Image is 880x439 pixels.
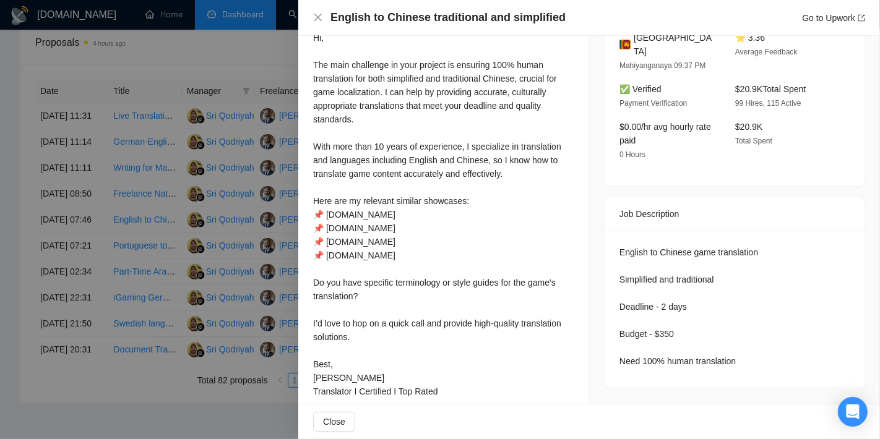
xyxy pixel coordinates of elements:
[735,137,772,145] span: Total Spent
[619,38,631,51] img: 🇱🇰
[619,99,687,108] span: Payment Verification
[313,12,323,23] button: Close
[619,122,711,145] span: $0.00/hr avg hourly rate paid
[323,415,345,428] span: Close
[735,33,765,43] span: ⭐ 3.36
[313,12,323,22] span: close
[735,48,798,56] span: Average Feedback
[634,31,715,58] span: [GEOGRAPHIC_DATA]
[619,150,645,159] span: 0 Hours
[735,99,801,108] span: 99 Hires, 115 Active
[735,122,762,132] span: $20.9K
[619,61,705,70] span: Mahiyanganaya 09:37 PM
[330,10,566,25] h4: English to Chinese traditional and simplified
[619,245,850,368] div: English to Chinese game translation Simplified and traditional Deadline - 2 days Budget - $350 Ne...
[735,84,806,94] span: $20.9K Total Spent
[858,14,865,22] span: export
[838,397,868,427] div: Open Intercom Messenger
[619,197,850,231] div: Job Description
[802,13,865,23] a: Go to Upworkexport
[619,84,662,94] span: ✅ Verified
[313,412,355,432] button: Close
[313,31,574,398] div: Hi, The main challenge in your project is ensuring 100% human translation for both simplified and...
